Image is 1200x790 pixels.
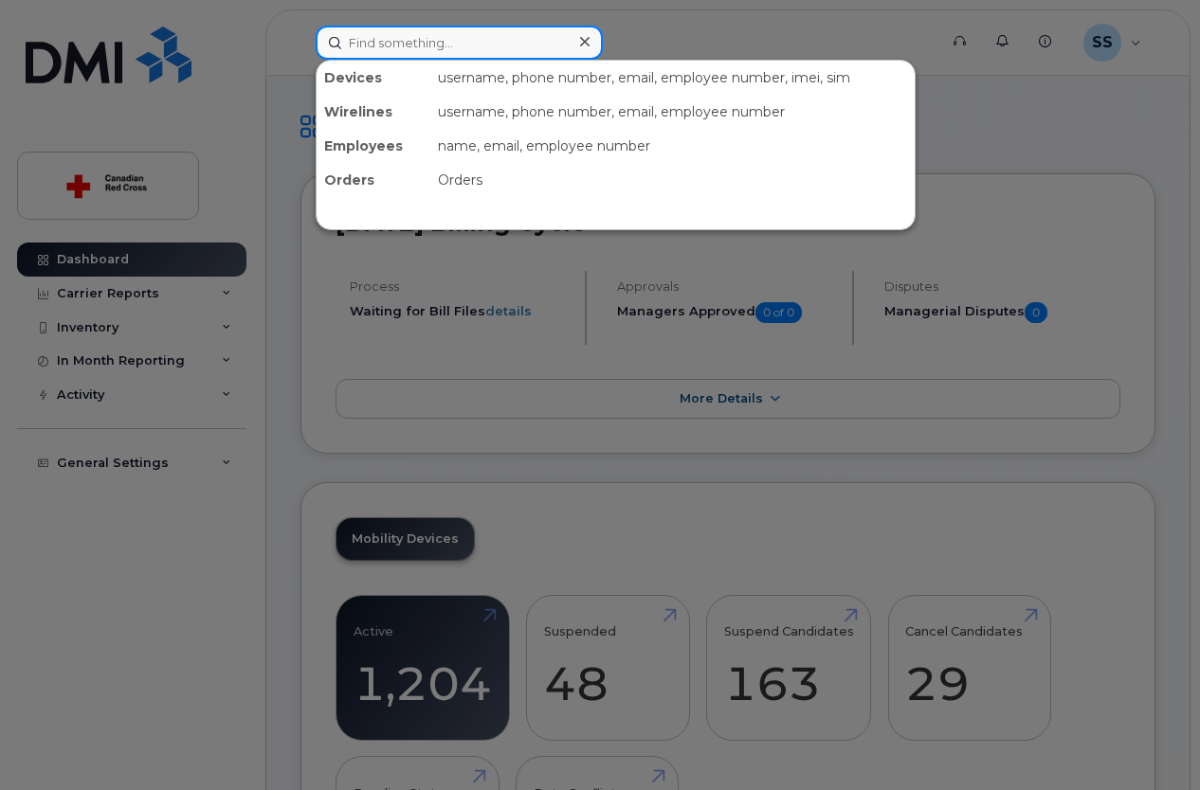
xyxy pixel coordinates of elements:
[317,95,430,129] div: Wirelines
[430,129,915,163] div: name, email, employee number
[317,129,430,163] div: Employees
[317,163,430,197] div: Orders
[430,95,915,129] div: username, phone number, email, employee number
[317,61,430,95] div: Devices
[430,163,915,197] div: Orders
[430,61,915,95] div: username, phone number, email, employee number, imei, sim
